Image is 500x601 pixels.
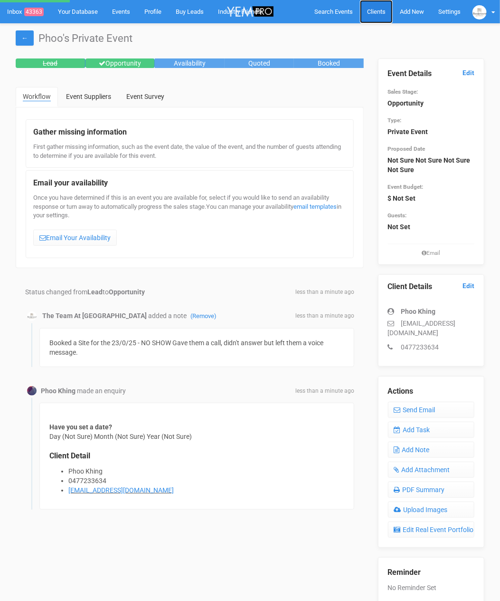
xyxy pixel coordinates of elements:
[27,386,37,396] img: Profile Image
[388,194,416,202] strong: $ Not Set
[39,403,354,510] div: Day (Not Sure) Month (Not Sure) Year (Not Sure)
[225,58,294,68] div: Quoted
[472,5,487,19] img: BGLogo.jpg
[401,308,436,315] strong: Phoo Khing
[27,311,37,321] img: BGLogo.jpg
[388,128,428,136] strong: Private Event
[49,423,112,431] strong: Have you set a date?
[59,87,118,106] a: Event Suppliers
[68,486,174,494] a: [EMAIL_ADDRESS][DOMAIN_NAME]
[388,281,474,292] legend: Client Details
[462,68,474,78] a: Edit
[388,522,474,538] a: Edit Real Event Portfolio
[25,288,145,296] span: Status changed from to
[119,87,171,106] a: Event Survey
[388,223,411,231] strong: Not Set
[388,567,474,578] legend: Reminder
[39,328,354,367] div: Booked a Site for the 23/0/25 - NO SHOW Gave them a call, didn't answer but left them a voice mes...
[388,482,474,498] a: PDF Summary
[293,203,337,210] a: email templates
[16,87,58,107] a: Workflow
[190,312,217,320] a: (Remove)
[388,422,474,438] a: Add Task
[388,402,474,418] a: Send Email
[388,249,474,257] small: Email
[33,194,346,251] div: Once you have determined if this is an event you are available for, select if you would like to s...
[388,156,471,174] strong: Not Sure Not Sure Not Sure Not Sure
[388,442,474,458] a: Add Note
[462,281,474,291] a: Edit
[49,451,344,462] legend: Client Detail
[16,33,484,44] h1: Phoo's Private Event
[41,387,75,395] strong: Phoo Khing
[388,99,424,107] strong: Opportunity
[24,8,44,16] span: 43363
[295,312,354,320] span: less than a minute ago
[16,30,34,46] a: ←
[388,386,474,397] legend: Actions
[388,184,424,190] small: Event Budget:
[33,230,117,246] a: Email Your Availability
[400,8,424,15] span: Add New
[33,143,346,160] div: First gather missing information, such as the event date, the value of the event, and the number ...
[33,178,346,189] legend: Email your availability
[388,342,474,352] p: 0477233634
[314,8,353,15] span: Search Events
[367,8,386,15] span: Clients
[85,58,155,68] div: Opportunity
[388,212,407,219] small: Guests:
[68,466,344,476] li: Phoo Khing
[388,502,474,518] a: Upload Images
[388,117,402,124] small: Type:
[388,319,474,338] p: [EMAIL_ADDRESS][DOMAIN_NAME]
[388,68,474,79] legend: Event Details
[33,127,346,138] legend: Gather missing information
[388,88,418,95] small: Sales Stage:
[42,312,147,320] strong: The Team At [GEOGRAPHIC_DATA]
[68,476,344,485] li: 0477233634
[77,387,126,395] span: made an enquiry
[388,462,474,478] a: Add Attachment
[388,145,425,152] small: Proposed Date
[295,387,354,395] span: less than a minute ago
[148,312,217,320] span: added a note
[155,58,225,68] div: Availability
[16,58,85,68] div: Lead
[295,288,354,296] span: less than a minute ago
[109,288,145,296] strong: Opportunity
[294,58,364,68] div: Booked
[87,288,103,296] strong: Lead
